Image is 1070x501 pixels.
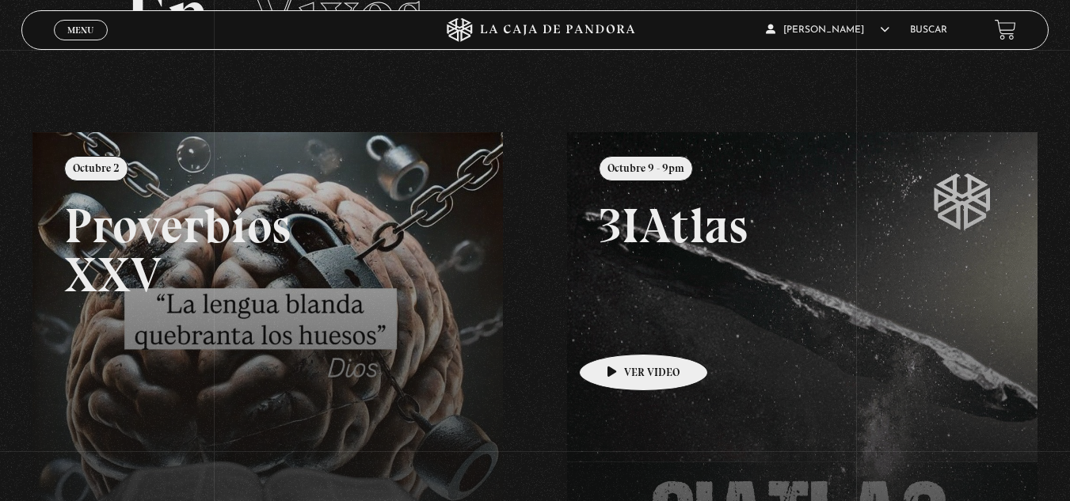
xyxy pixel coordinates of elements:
span: Cerrar [62,38,99,49]
a: Buscar [910,25,947,35]
span: Menu [67,25,93,35]
a: View your shopping cart [995,19,1016,40]
span: [PERSON_NAME] [766,25,889,35]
